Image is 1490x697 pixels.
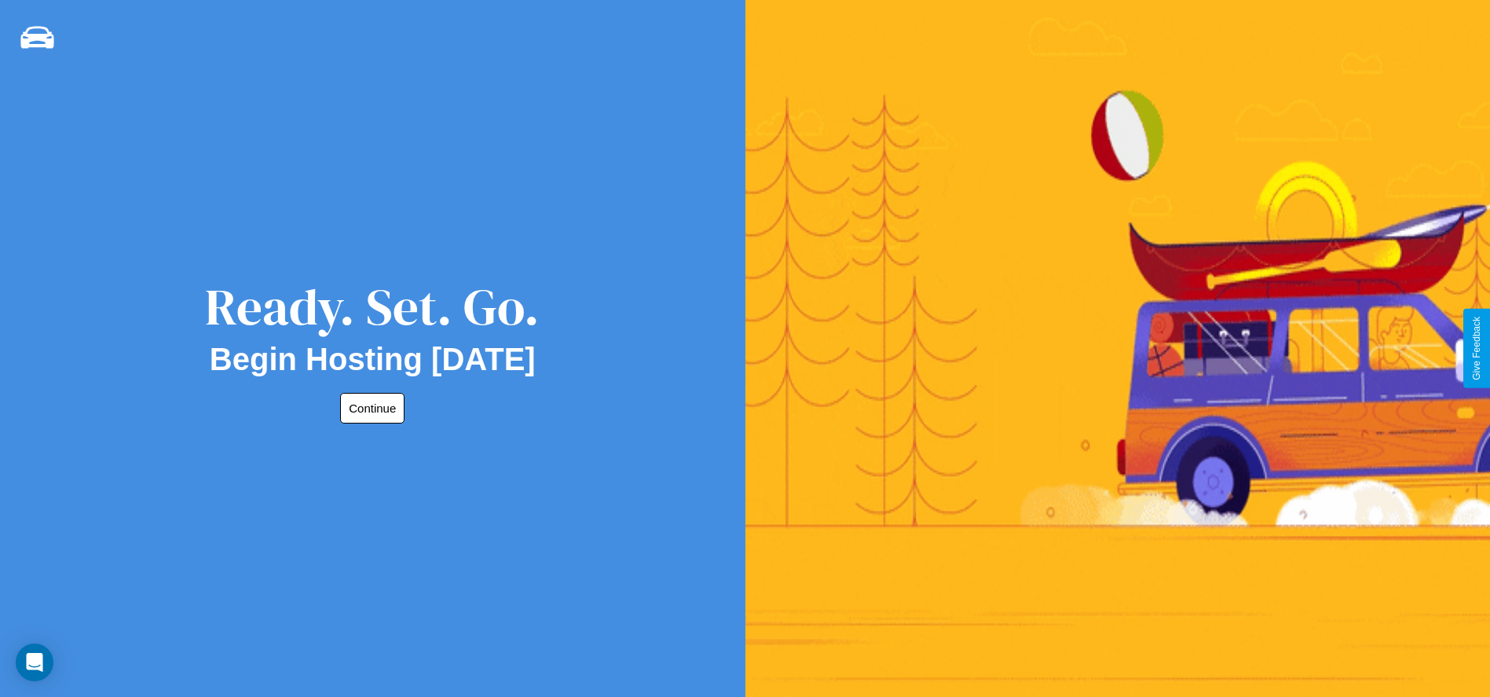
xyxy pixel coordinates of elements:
div: Open Intercom Messenger [16,644,53,681]
div: Ready. Set. Go. [205,272,540,342]
h2: Begin Hosting [DATE] [210,342,536,377]
div: Give Feedback [1471,317,1482,380]
button: Continue [340,393,405,424]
